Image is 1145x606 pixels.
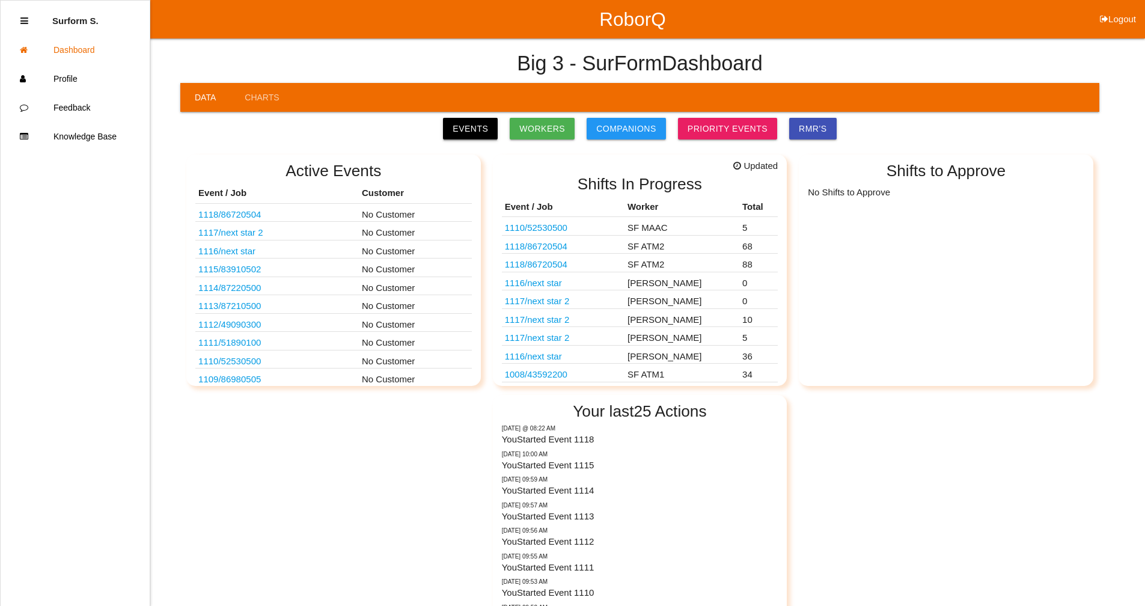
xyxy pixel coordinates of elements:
[198,356,261,366] a: 1110/52530500
[195,222,359,240] td: Part No. N/A
[502,327,624,346] td: N/A
[195,350,359,369] td: HEMI COVER TIMING CHAIN VAC TRAY 0CD86761
[502,345,778,364] tr: N/A
[808,162,1084,180] h2: Shifts to Approve
[808,183,1084,199] p: No Shifts to Approve
[502,510,778,524] p: You Started Event 1113
[733,159,778,173] span: Updated
[624,272,739,290] td: [PERSON_NAME]
[624,345,739,364] td: [PERSON_NAME]
[359,295,472,314] td: No Customer
[502,424,778,433] p: Thursday @ 08:22 AM
[230,83,293,112] a: Charts
[502,235,778,254] tr: STELLANTIS TORQUE CONVERTER
[502,327,778,346] tr: N/A
[502,586,778,600] p: You Started Event 1110
[502,308,778,327] tr: N/A
[678,118,777,139] a: Priority Events
[502,345,624,364] td: N/A
[624,364,739,382] td: SF ATM1
[505,296,570,306] a: 1117/next star 2
[739,197,778,217] th: Total
[502,176,778,193] h2: Shifts In Progress
[180,83,230,112] a: Data
[359,259,472,277] td: No Customer
[502,254,624,272] td: STELLANTIS TORQUE CONVERTER
[198,227,263,237] a: 1117/next star 2
[505,351,562,361] a: 1116/next star
[587,118,666,139] a: Companions
[505,314,570,325] a: 1117/next star 2
[739,382,778,400] td: 99
[359,369,472,387] td: No Customer
[1,122,150,151] a: Knowledge Base
[502,290,624,309] td: N/A
[739,254,778,272] td: 88
[195,313,359,332] td: 8.1 PINION GEAR TRAYS
[195,203,359,222] td: STELLANTIS TORQUE CONVERTER
[198,374,261,384] a: 1109/86980505
[739,308,778,327] td: 10
[502,382,778,400] tr: 43592200
[198,209,261,219] a: 1118/86720504
[739,327,778,346] td: 5
[502,403,778,420] h2: Your last 25 Actions
[52,7,99,26] p: Surform Scheduler surform Scheduler
[502,459,778,473] p: You Started Event 1115
[502,475,778,484] p: 08/11/2025 09:59 AM
[502,526,778,535] p: 08/11/2025 09:56 AM
[195,277,359,295] td: TA350 VF TRAYS
[198,301,261,311] a: 1113/87210500
[502,450,778,459] p: 08/11/2025 10:00 AM
[502,382,624,400] td: 43592200
[502,217,624,236] td: HEMI COVER TIMING CHAIN VAC TRAY 0CD86761
[739,217,778,236] td: 5
[502,577,778,586] p: 08/11/2025 09:53 AM
[198,283,261,293] a: 1114/87220500
[502,501,778,510] p: 08/11/2025 09:57 AM
[359,313,472,332] td: No Customer
[624,254,739,272] td: SF ATM2
[195,259,359,277] td: D1016648R03 ATK M865 PROJECTILE TRAY
[739,272,778,290] td: 0
[198,337,261,347] a: 1111/51890100
[739,345,778,364] td: 36
[195,183,359,203] th: Event / Job
[739,364,778,382] td: 34
[502,235,624,254] td: STELLANTIS TORQUE CONVERTER
[502,290,778,309] tr: N/A
[1,35,150,64] a: Dashboard
[624,308,739,327] td: [PERSON_NAME]
[517,52,763,75] h4: Big 3 - SurForm Dashboard
[443,118,498,139] a: Events
[510,118,575,139] a: Workers
[624,197,739,217] th: Worker
[195,332,359,350] td: 8.8/9.5 PINION GEAR TRAYS
[198,319,261,329] a: 1112/49090300
[359,222,472,240] td: No Customer
[502,272,624,290] td: N/A
[198,246,255,256] a: 1116/next star
[505,278,562,288] a: 1116/next star
[359,240,472,259] td: No Customer
[198,264,261,274] a: 1115/83910502
[502,254,778,272] tr: STELLANTIS TORQUE CONVERTER
[195,295,359,314] td: TA349 VF TRAYS
[505,332,570,343] a: 1117/next star 2
[359,332,472,350] td: No Customer
[502,217,778,236] tr: HEMI COVER TIMING CHAIN VAC TRAY 0CD86761
[502,552,778,561] p: 08/11/2025 09:55 AM
[502,272,778,290] tr: N/A
[505,222,567,233] a: 1110/52530500
[502,308,624,327] td: N/A
[20,7,28,35] div: Close
[624,217,739,236] td: SF MAAC
[502,433,778,447] p: You Started Event 1118
[502,197,624,217] th: Event / Job
[195,369,359,387] td: D1024903R1 - TMMTX ECI - CANISTER ASSY COAL
[359,183,472,203] th: Customer
[505,241,567,251] a: 1118/86720504
[739,290,778,309] td: 0
[789,118,836,139] a: RMR's
[502,561,778,575] p: You Started Event 1111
